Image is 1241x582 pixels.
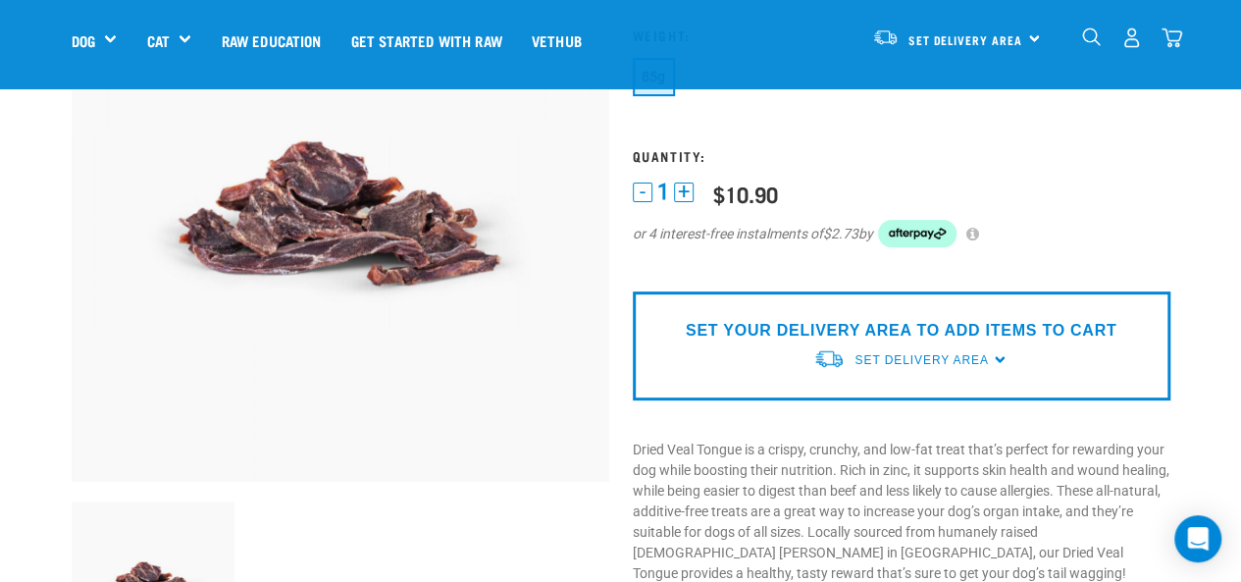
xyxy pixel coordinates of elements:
[823,224,858,244] span: $2.73
[633,183,652,202] button: -
[878,220,957,247] img: Afterpay
[633,220,1170,247] div: or 4 interest-free instalments of by
[206,1,336,79] a: Raw Education
[854,353,988,367] span: Set Delivery Area
[1174,515,1221,562] div: Open Intercom Messenger
[517,1,596,79] a: Vethub
[657,182,669,202] span: 1
[72,29,95,52] a: Dog
[633,148,1170,163] h3: Quantity:
[686,319,1116,343] p: SET YOUR DELIVERY AREA TO ADD ITEMS TO CART
[1082,27,1101,46] img: home-icon-1@2x.png
[336,1,517,79] a: Get started with Raw
[146,29,169,52] a: Cat
[713,182,778,206] div: $10.90
[674,183,694,202] button: +
[1121,27,1142,48] img: user.png
[872,28,899,46] img: van-moving.png
[1162,27,1182,48] img: home-icon@2x.png
[908,36,1022,43] span: Set Delivery Area
[813,348,845,369] img: van-moving.png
